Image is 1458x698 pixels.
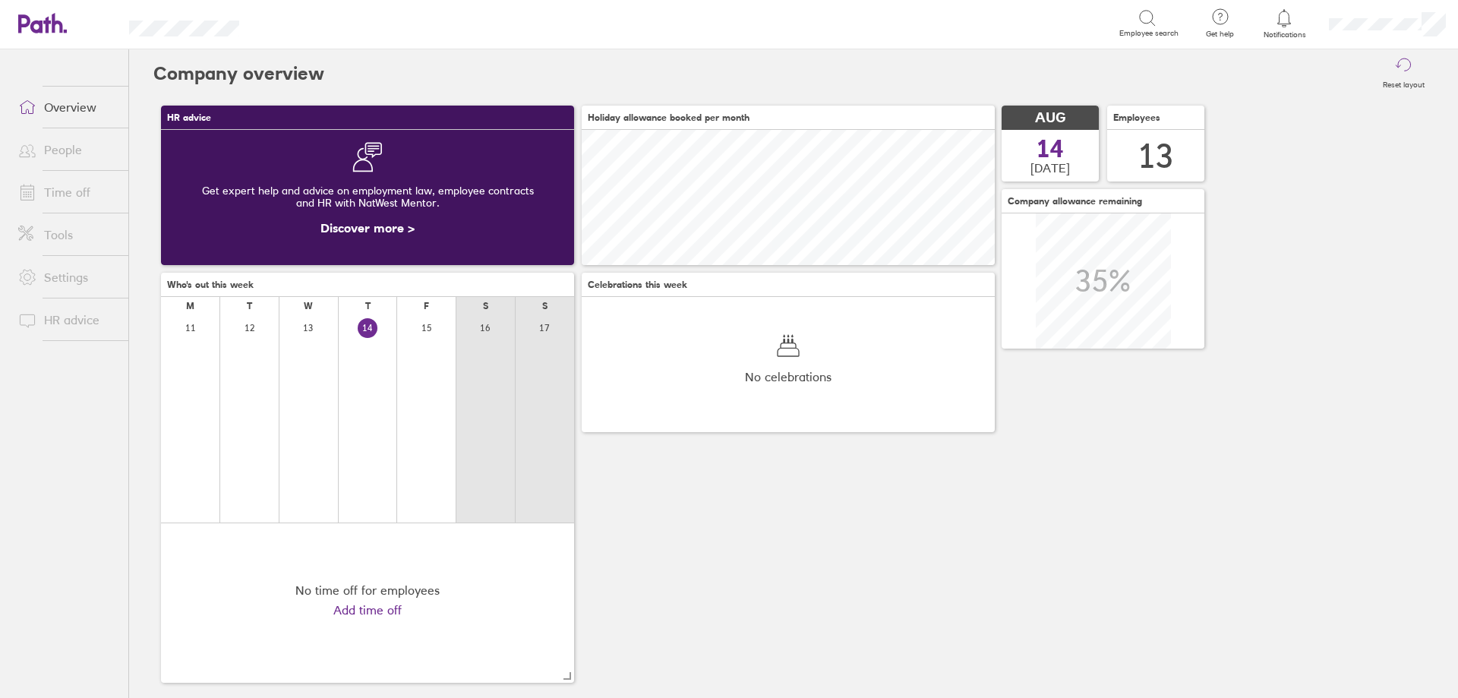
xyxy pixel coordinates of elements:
[6,134,128,165] a: People
[6,177,128,207] a: Time off
[1260,30,1309,39] span: Notifications
[1374,76,1434,90] label: Reset layout
[1119,29,1179,38] span: Employee search
[483,301,488,311] div: S
[1113,112,1160,123] span: Employees
[588,280,687,290] span: Celebrations this week
[1008,196,1142,207] span: Company allowance remaining
[1037,137,1064,161] span: 14
[365,301,371,311] div: T
[1035,110,1065,126] span: AUG
[1374,49,1434,98] button: Reset layout
[1195,30,1245,39] span: Get help
[153,49,324,98] h2: Company overview
[6,305,128,335] a: HR advice
[167,112,211,123] span: HR advice
[745,370,832,384] span: No celebrations
[247,301,252,311] div: T
[6,220,128,250] a: Tools
[173,172,562,221] div: Get expert help and advice on employment law, employee contracts and HR with NatWest Mentor.
[1138,137,1174,175] div: 13
[304,301,313,311] div: W
[295,583,440,597] div: No time off for employees
[1030,161,1070,175] span: [DATE]
[542,301,548,311] div: S
[6,262,128,292] a: Settings
[186,301,194,311] div: M
[320,220,415,235] a: Discover more >
[167,280,254,290] span: Who's out this week
[1260,8,1309,39] a: Notifications
[588,112,750,123] span: Holiday allowance booked per month
[424,301,429,311] div: F
[280,16,319,30] div: Search
[6,92,128,122] a: Overview
[333,603,402,617] a: Add time off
